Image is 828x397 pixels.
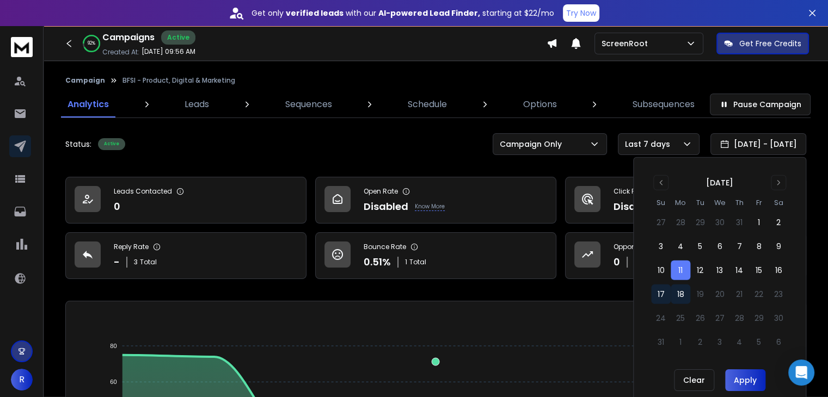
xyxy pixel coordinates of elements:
p: Know More [415,202,445,211]
button: Apply [725,369,765,391]
p: Last 7 days [625,139,674,150]
button: Campaign [65,76,105,85]
button: 27 [651,213,671,232]
button: Get Free Credits [716,33,809,54]
a: Reply Rate-3Total [65,232,306,279]
button: R [11,369,33,390]
p: Reply Rate [114,243,149,251]
a: Analytics [61,91,115,117]
button: 17 [651,284,671,304]
div: [DATE] [706,177,733,188]
p: Disabled [364,199,408,214]
p: 0 [614,255,620,270]
p: [DATE] 09:56 AM [142,47,195,56]
a: Leads [178,91,216,117]
button: 30 [710,213,729,232]
a: Subsequences [626,91,701,117]
th: Tuesday [690,197,710,208]
button: [DATE] - [DATE] [710,133,806,155]
button: Go to next month [771,175,786,190]
button: Pause Campaign [710,94,811,115]
a: Bounce Rate0.51%1Total [315,232,556,279]
p: 92 % [88,40,95,47]
p: Leads Contacted [114,187,172,196]
a: Opportunities0$0 [565,232,806,279]
img: logo [11,37,33,57]
button: 14 [729,260,749,280]
p: Analytics [68,98,109,111]
p: Schedule [408,98,447,111]
button: 3 [651,237,671,256]
p: 0 [114,199,120,214]
button: 1 [749,213,769,232]
button: Clear [674,369,714,391]
span: Total [140,258,157,266]
p: Subsequences [633,98,695,111]
th: Saturday [769,197,788,208]
p: Get only with our starting at $22/mo [252,8,554,18]
tspan: 60 [111,379,117,385]
p: Opportunities [614,243,658,251]
button: 16 [769,260,788,280]
p: Status: [65,139,91,150]
th: Wednesday [710,197,729,208]
button: 4 [671,237,690,256]
a: Options [517,91,563,117]
a: Sequences [279,91,339,117]
p: Click Rate [614,187,647,196]
span: Total [409,258,426,266]
button: 9 [769,237,788,256]
div: Open Intercom Messenger [788,359,814,386]
button: 18 [671,284,690,304]
strong: AI-powered Lead Finder, [378,8,480,18]
button: 7 [729,237,749,256]
button: 12 [690,260,710,280]
button: Try Now [563,4,599,22]
p: Bounce Rate [364,243,406,251]
button: 10 [651,260,671,280]
strong: verified leads [286,8,344,18]
button: 5 [690,237,710,256]
span: 1 [405,258,407,266]
button: 2 [769,213,788,232]
p: Try Now [566,8,596,18]
button: 8 [749,237,769,256]
th: Sunday [651,197,671,208]
p: Disabled [614,199,658,214]
button: 13 [710,260,729,280]
button: 28 [671,213,690,232]
button: 11 [671,260,690,280]
div: Active [161,30,195,45]
button: 31 [729,213,749,232]
p: Created At: [102,48,139,57]
a: Open RateDisabledKnow More [315,177,556,224]
p: Campaign Only [500,139,566,150]
th: Thursday [729,197,749,208]
span: 3 [134,258,138,266]
a: Leads Contacted0 [65,177,306,224]
a: Click RateDisabledKnow More [565,177,806,224]
p: ScreenRoot [602,38,652,49]
button: 15 [749,260,769,280]
th: Friday [749,197,769,208]
p: - [114,255,120,270]
p: 0.51 % [364,255,391,270]
p: Options [523,98,557,111]
p: Leads [185,98,209,111]
th: Monday [671,197,690,208]
p: Open Rate [364,187,398,196]
div: Active [98,138,125,150]
button: 29 [690,213,710,232]
a: Schedule [401,91,453,117]
p: Get Free Credits [739,38,801,49]
p: Sequences [285,98,332,111]
button: 6 [710,237,729,256]
p: BFSI - Product, Digital & Marketing [122,76,235,85]
button: Go to previous month [653,175,668,190]
tspan: 80 [111,343,117,349]
h1: Campaigns [102,31,155,44]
